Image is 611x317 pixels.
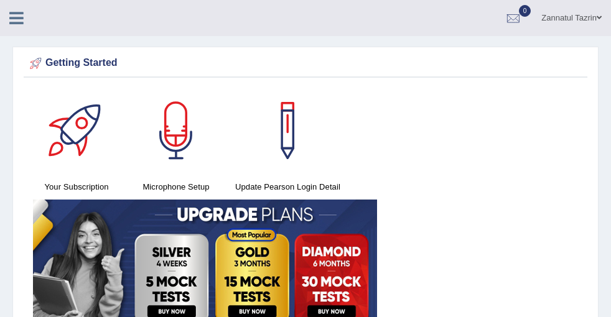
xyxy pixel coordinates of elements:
[232,180,343,193] h4: Update Pearson Login Detail
[133,180,220,193] h4: Microphone Setup
[33,180,120,193] h4: Your Subscription
[27,54,584,73] div: Getting Started
[519,5,531,17] span: 0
